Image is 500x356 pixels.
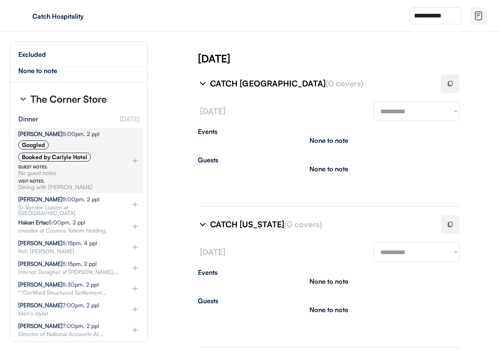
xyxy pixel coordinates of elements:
div: Dinner [18,116,38,122]
div: Interior Designer at [PERSON_NAME]... [18,269,118,275]
div: VISIT NOTES: [18,179,118,183]
font: [DATE] [200,247,225,257]
div: **Certified Structured Settlement... [18,290,118,296]
img: file-02.svg [474,11,483,21]
div: 7:00pm, 2 ppl [18,323,99,329]
strong: [PERSON_NAME] [18,302,62,309]
div: Director of National Accounts At... [18,331,118,337]
font: (0 covers) [284,219,322,229]
strong: [PERSON_NAME] [18,260,62,267]
font: [DATE] [200,106,225,116]
div: investor at Cosmos Yatırım Holding. [18,228,118,233]
strong: Hakan Ertac [18,219,48,226]
div: Men’s stylist [18,311,118,316]
img: plus%20%281%29.svg [131,157,139,165]
div: Dining with [PERSON_NAME] [18,184,118,190]
div: GUEST NOTES: [18,165,118,169]
strong: [PERSON_NAME] [18,196,62,203]
strong: [PERSON_NAME] [18,130,62,137]
div: None to note [309,166,348,172]
img: plus%20%281%29.svg [131,285,139,293]
div: 5:00pm, 2 ppl [18,196,99,202]
img: plus%20%281%29.svg [131,243,139,251]
div: 5:15pm, 4 ppl [18,240,97,246]
img: chevron-right%20%281%29.svg [198,79,208,88]
div: Events [198,269,459,276]
img: plus%20%281%29.svg [131,326,139,334]
img: plus%20%281%29.svg [131,201,139,209]
div: 5:30pm, 2 ppl [18,282,99,287]
div: 5:00pm, 2 ppl [18,220,85,225]
div: Guests [198,157,459,163]
font: (0 covers) [326,78,363,88]
strong: [PERSON_NAME] [18,239,62,246]
div: Booked by Carlyle Hotel [22,154,87,160]
strong: [PERSON_NAME] [18,281,62,288]
img: plus%20%281%29.svg [131,305,139,313]
div: None to note [309,306,348,313]
div: CATCH [GEOGRAPHIC_DATA] [210,78,431,89]
div: Catch Hospitality [32,13,135,19]
div: None to note [309,278,348,285]
div: Events [198,128,459,135]
img: chevron-right%20%281%29.svg [198,220,208,229]
div: 5:15pm, 2 ppl [18,261,97,267]
img: yH5BAEAAAAALAAAAAABAAEAAAIBRAA7 [16,9,29,22]
font: [DATE] [120,115,139,123]
div: None to note [309,137,348,144]
div: The Corner Store [30,94,107,104]
div: Guests [198,298,459,304]
div: [DATE] [198,51,500,66]
div: Googled [22,142,45,148]
div: CATCH [US_STATE] [210,219,431,230]
div: Ref; [PERSON_NAME] [18,248,118,254]
div: Sr Vendor Liaison at [GEOGRAPHIC_DATA] [18,205,118,216]
div: 7:00pm, 2 ppl [18,302,99,308]
img: chevron-right%20%281%29.svg [18,94,28,104]
div: None to note [18,67,72,74]
img: plus%20%281%29.svg [131,264,139,272]
div: 5:00pm, 2 ppl [18,131,99,137]
img: plus%20%281%29.svg [131,222,139,231]
strong: [PERSON_NAME] [18,322,62,329]
div: No guest notes [18,170,118,176]
div: Excluded [18,51,46,58]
